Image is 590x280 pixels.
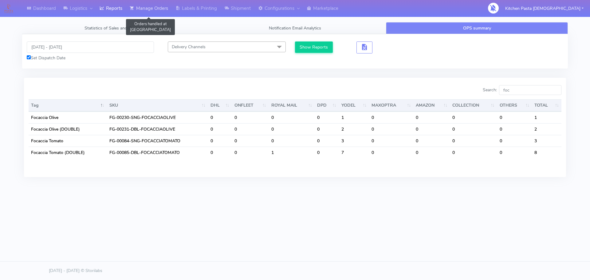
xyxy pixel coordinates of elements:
[532,135,561,147] td: 3
[413,123,450,135] td: 0
[208,112,232,123] td: 0
[269,25,321,31] span: Notification Email Analytics
[450,112,497,123] td: 0
[483,85,561,95] label: Search:
[29,123,107,135] td: Focaccia Olive (DOUBLE)
[369,99,413,112] th: MAXOPTRA : activate to sort column ascending
[450,147,497,158] td: 0
[450,135,497,147] td: 0
[339,112,369,123] td: 1
[315,147,339,158] td: 0
[339,147,369,158] td: 7
[497,135,532,147] td: 0
[269,147,315,158] td: 1
[295,41,333,53] button: Show Reports
[532,112,561,123] td: 1
[208,147,232,158] td: 0
[208,123,232,135] td: 0
[315,123,339,135] td: 0
[499,85,561,95] input: Search:
[315,112,339,123] td: 0
[232,99,269,112] th: ONFLEET : activate to sort column ascending
[339,135,369,147] td: 3
[232,112,269,123] td: 0
[463,25,491,31] span: OPS summary
[29,112,107,123] td: Focaccia Olive
[497,112,532,123] td: 0
[269,135,315,147] td: 0
[315,135,339,147] td: 0
[269,112,315,123] td: 0
[532,99,561,112] th: TOTAL : activate to sort column ascending
[29,135,107,147] td: Focaccia Tomato
[450,99,497,112] th: COLLECTION : activate to sort column ascending
[501,2,588,15] button: Kitchen Pasta [DEMOGRAPHIC_DATA]
[27,55,154,61] div: Set Dispatch Date
[208,135,232,147] td: 0
[497,147,532,158] td: 0
[339,99,369,112] th: YODEL : activate to sort column ascending
[29,99,107,112] th: Tag: activate to sort column descending
[532,123,561,135] td: 2
[107,135,208,147] td: FG-00084-SNG-FOCACCIATOMATO
[208,99,232,112] th: DHL : activate to sort column ascending
[532,147,561,158] td: 8
[450,123,497,135] td: 0
[269,99,315,112] th: ROYAL MAIL : activate to sort column ascending
[413,135,450,147] td: 0
[22,22,568,34] ul: Tabs
[497,99,532,112] th: OTHERS : activate to sort column ascending
[232,147,269,158] td: 0
[107,147,208,158] td: FG-00085-DBL-FOCACCIATOMATO
[232,123,269,135] td: 0
[107,123,208,135] td: FG-00231-DBL-FOCACCIAOLIVE
[339,123,369,135] td: 2
[369,135,413,147] td: 0
[107,99,208,112] th: SKU: activate to sort column ascending
[107,112,208,123] td: FG-00230-SNG-FOCACCIAOLIVE
[172,44,206,50] span: Delivery Channels
[29,147,107,158] td: Focaccia Tomato (DOUBLE)
[369,112,413,123] td: 0
[413,99,450,112] th: AMAZON : activate to sort column ascending
[315,99,339,112] th: DPD : activate to sort column ascending
[413,112,450,123] td: 0
[497,123,532,135] td: 0
[413,147,450,158] td: 0
[369,147,413,158] td: 0
[269,123,315,135] td: 0
[85,25,142,31] span: Statistics of Sales and Orders
[27,41,154,53] input: Pick the Daterange
[232,135,269,147] td: 0
[369,123,413,135] td: 0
